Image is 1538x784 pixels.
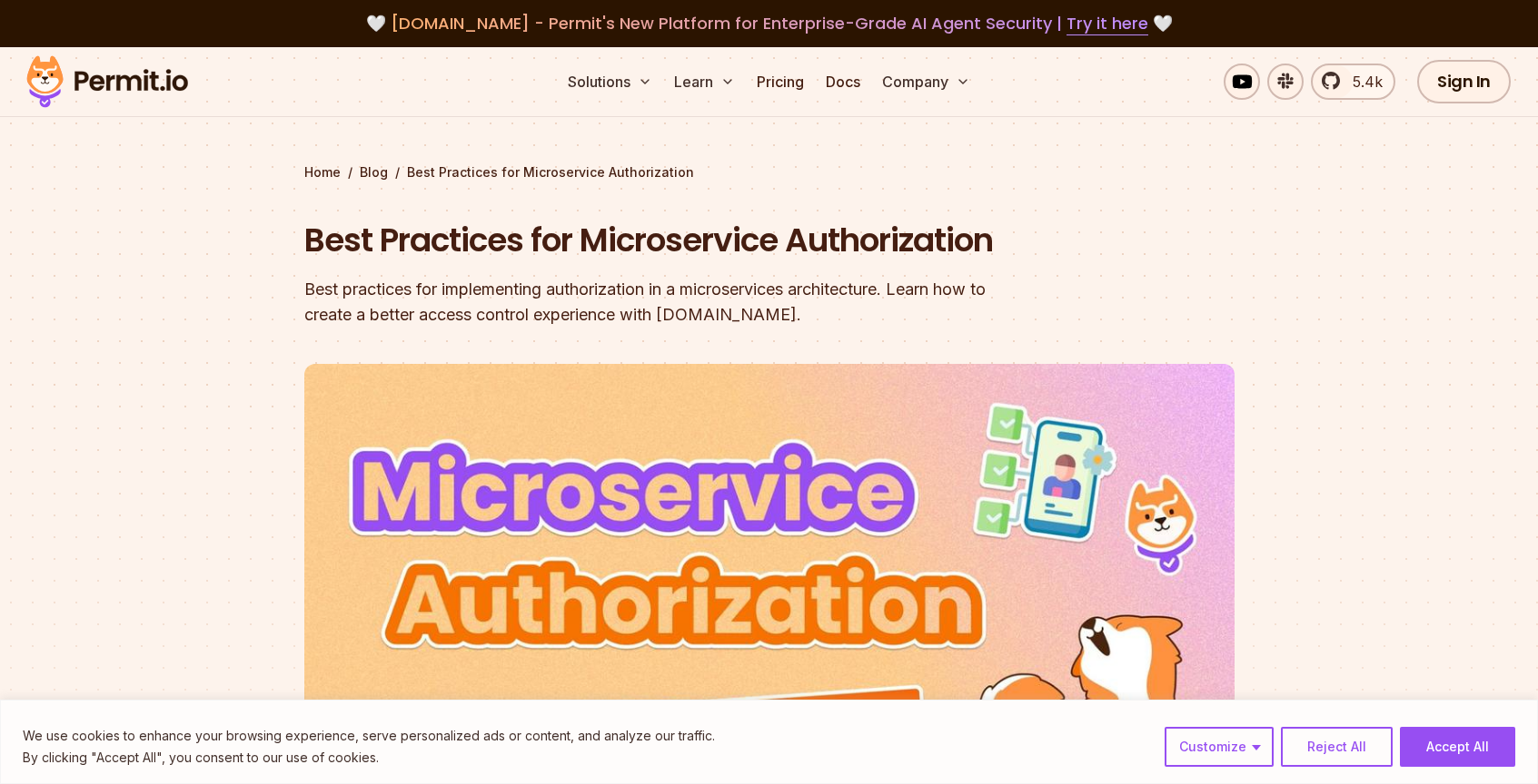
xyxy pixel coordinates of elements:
a: Try it here [1067,12,1148,35]
button: Customize [1165,727,1274,767]
a: 5.4k [1311,64,1395,100]
p: We use cookies to enhance your browsing experience, serve personalized ads or content, and analyz... [23,725,715,747]
button: Company [875,64,977,100]
a: Pricing [749,64,811,100]
a: Docs [819,64,868,100]
a: Sign In [1417,60,1511,103]
h1: Best Practices for Microservice Authorization [304,218,1002,263]
span: 5.4k [1342,71,1383,93]
button: Solutions [561,64,660,100]
img: Permit logo [18,51,196,113]
div: / / [304,163,1235,181]
div: 🤍 🤍 [44,11,1494,36]
p: By clicking "Accept All", you consent to our use of cookies. [23,747,715,769]
a: Home [304,163,341,181]
button: Reject All [1281,727,1393,767]
button: Learn [667,64,742,100]
button: Accept All [1400,727,1515,767]
a: Blog [360,163,388,181]
div: Best practices for implementing authorization in a microservices architecture. Learn how to creat... [304,277,1002,328]
span: [DOMAIN_NAME] - Permit's New Platform for Enterprise-Grade AI Agent Security | [391,12,1148,34]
